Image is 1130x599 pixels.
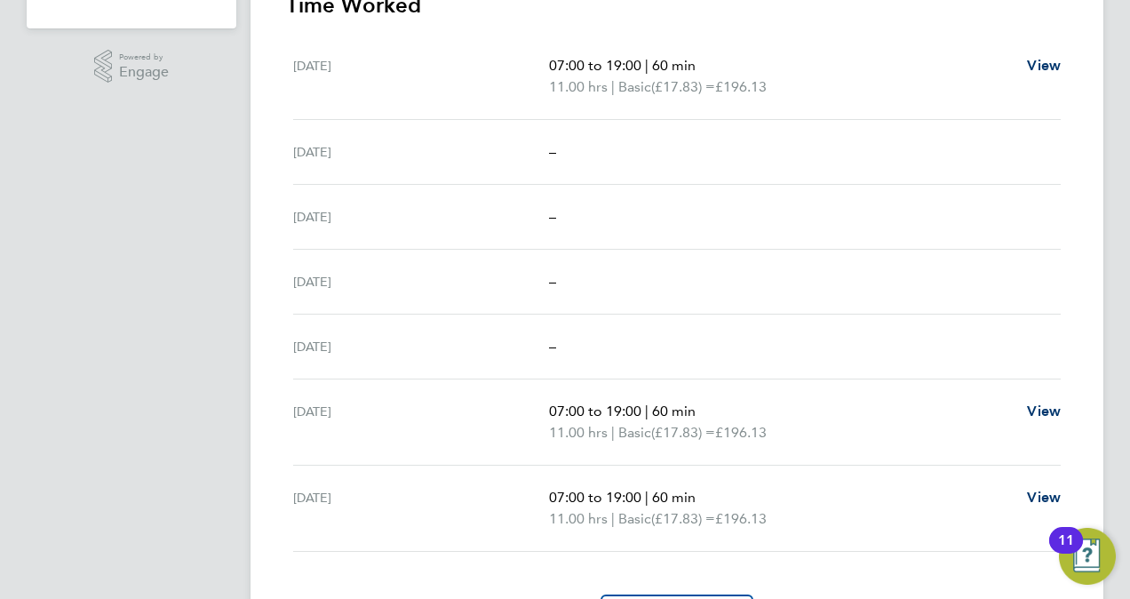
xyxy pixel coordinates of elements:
span: 07:00 to 19:00 [549,57,641,74]
div: [DATE] [293,336,549,357]
span: (£17.83) = [651,78,715,95]
div: 11 [1058,540,1074,563]
span: 11.00 hrs [549,510,608,527]
span: 60 min [652,57,696,74]
div: [DATE] [293,401,549,443]
span: | [611,78,615,95]
a: View [1027,55,1061,76]
span: £196.13 [715,510,767,527]
span: – [549,143,556,160]
div: [DATE] [293,271,549,292]
span: View [1027,57,1061,74]
span: 60 min [652,403,696,419]
div: [DATE] [293,141,549,163]
div: [DATE] [293,55,549,98]
a: View [1027,401,1061,422]
span: | [611,510,615,527]
span: View [1027,489,1061,506]
span: 07:00 to 19:00 [549,489,641,506]
a: Powered byEngage [94,50,170,84]
span: – [549,208,556,225]
span: £196.13 [715,78,767,95]
span: Engage [119,65,169,80]
span: Basic [618,508,651,530]
span: Powered by [119,50,169,65]
span: – [549,273,556,290]
span: (£17.83) = [651,510,715,527]
span: | [645,57,649,74]
span: 60 min [652,489,696,506]
span: | [611,424,615,441]
span: | [645,489,649,506]
span: 07:00 to 19:00 [549,403,641,419]
div: [DATE] [293,487,549,530]
span: View [1027,403,1061,419]
span: (£17.83) = [651,424,715,441]
span: £196.13 [715,424,767,441]
span: | [645,403,649,419]
span: Basic [618,422,651,443]
span: – [549,338,556,355]
a: View [1027,487,1061,508]
span: 11.00 hrs [549,424,608,441]
span: 11.00 hrs [549,78,608,95]
button: Open Resource Center, 11 new notifications [1059,528,1116,585]
span: Basic [618,76,651,98]
div: [DATE] [293,206,549,228]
